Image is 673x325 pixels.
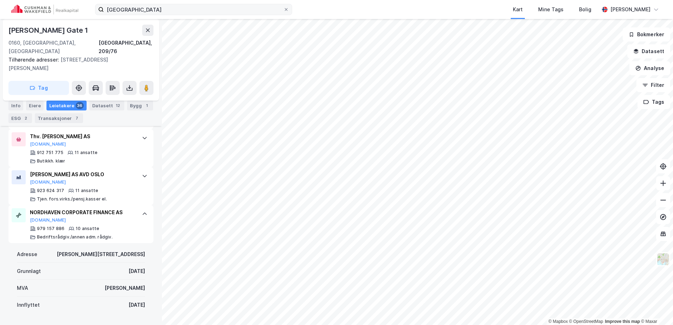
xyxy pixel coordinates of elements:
div: 11 ansatte [75,150,98,155]
div: Bygg [127,101,153,110]
div: Transaksjoner [35,113,83,123]
button: [DOMAIN_NAME] [30,179,66,185]
button: Datasett [627,44,670,58]
div: Bedriftsrådgiv./annen adm. rådgiv. [37,234,113,240]
div: MVA [17,284,28,292]
button: Bokmerker [623,27,670,42]
a: OpenStreetMap [569,319,603,324]
div: [PERSON_NAME] Gate 1 [8,25,89,36]
div: [STREET_ADDRESS][PERSON_NAME] [8,56,148,72]
button: Analyse [629,61,670,75]
div: [DATE] [128,267,145,275]
div: Adresse [17,250,37,259]
div: Tjen. fors.virks./pensj.kasser el. [37,196,107,202]
input: Søk på adresse, matrikkel, gårdeiere, leietakere eller personer [104,4,283,15]
div: [DATE] [128,301,145,309]
button: Tag [8,81,69,95]
div: Eiere [26,101,44,110]
div: [PERSON_NAME] [105,284,145,292]
span: Tilhørende adresser: [8,57,61,63]
button: Filter [636,78,670,92]
div: 923 624 317 [37,188,64,193]
iframe: Chat Widget [638,291,673,325]
div: 979 157 886 [37,226,64,231]
div: Info [8,101,23,110]
div: Thv. [PERSON_NAME] AS [30,132,135,141]
div: Datasett [89,101,124,110]
div: 11 ansatte [75,188,98,193]
div: 2 [22,115,29,122]
a: Mapbox [548,319,568,324]
img: cushman-wakefield-realkapital-logo.202ea83816669bd177139c58696a8fa1.svg [11,5,78,14]
div: 12 [114,102,121,109]
div: 0160, [GEOGRAPHIC_DATA], [GEOGRAPHIC_DATA] [8,39,99,56]
div: 1 [143,102,150,109]
a: Improve this map [605,319,640,324]
div: Kontrollprogram for chat [638,291,673,325]
div: 7 [73,115,80,122]
button: Tags [637,95,670,109]
div: Innflyttet [17,301,40,309]
button: [DOMAIN_NAME] [30,217,66,223]
div: 10 ansatte [76,226,99,231]
div: Kart [513,5,523,14]
div: 36 [76,102,84,109]
div: ESG [8,113,32,123]
div: Butikkh. klær [37,158,65,164]
div: Grunnlagt [17,267,41,275]
div: Leietakere [46,101,87,110]
div: [PERSON_NAME] AS AVD OSLO [30,170,135,179]
div: [PERSON_NAME][STREET_ADDRESS] [57,250,145,259]
div: Bolig [579,5,591,14]
div: Mine Tags [538,5,564,14]
div: [GEOGRAPHIC_DATA], 209/76 [99,39,153,56]
div: NORDHAVEN CORPORATE FINANCE AS [30,208,135,217]
div: 912 751 775 [37,150,63,155]
div: [PERSON_NAME] [610,5,650,14]
img: Z [656,253,670,266]
button: [DOMAIN_NAME] [30,141,66,147]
